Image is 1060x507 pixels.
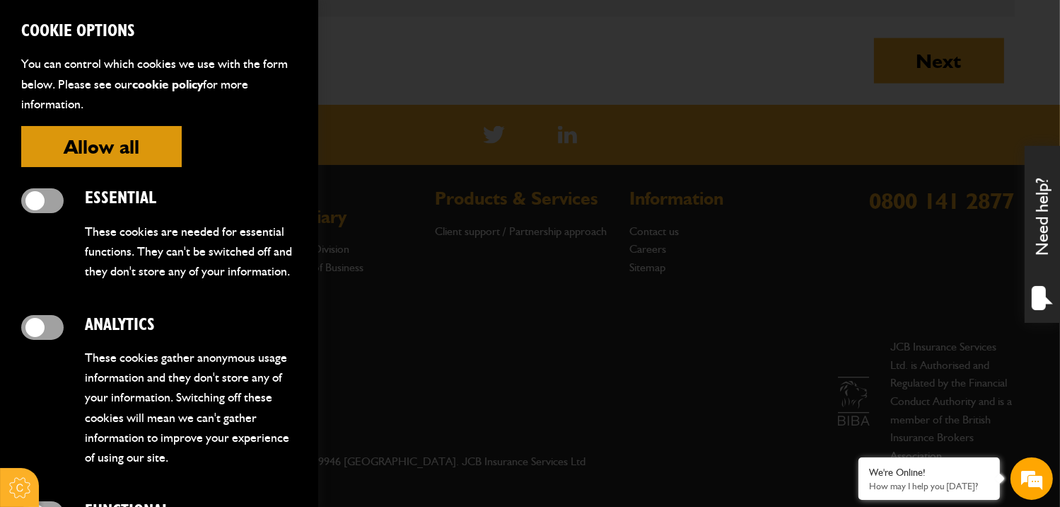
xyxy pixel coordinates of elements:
[1025,146,1060,323] div: Need help?
[21,54,297,113] p: You can control which cookies we use with the form below. Please see our for more information.
[132,76,203,91] a: cookie policy
[869,481,989,491] p: How may I help you today?
[18,173,258,204] input: Enter your email address
[869,467,989,479] div: We're Online!
[18,131,258,162] input: Enter your last name
[74,79,238,98] div: Chat with us now
[85,315,297,336] h2: Analytics
[85,222,297,281] p: These cookies are needed for essential functions. They can't be switched off and they don't store...
[18,215,258,246] input: Enter your phone number
[85,348,297,467] p: These cookies gather anonymous usage information and they don't store any of your information. Sw...
[232,7,266,41] div: Minimize live chat window
[24,79,59,98] img: d_20077148190_company_1631870298795_20077148190
[21,126,182,167] button: Allow all
[192,398,257,417] em: Start Chat
[85,188,297,209] h2: Essential
[21,21,297,42] h2: Cookie Options
[18,256,258,386] textarea: Type your message and hit 'Enter'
